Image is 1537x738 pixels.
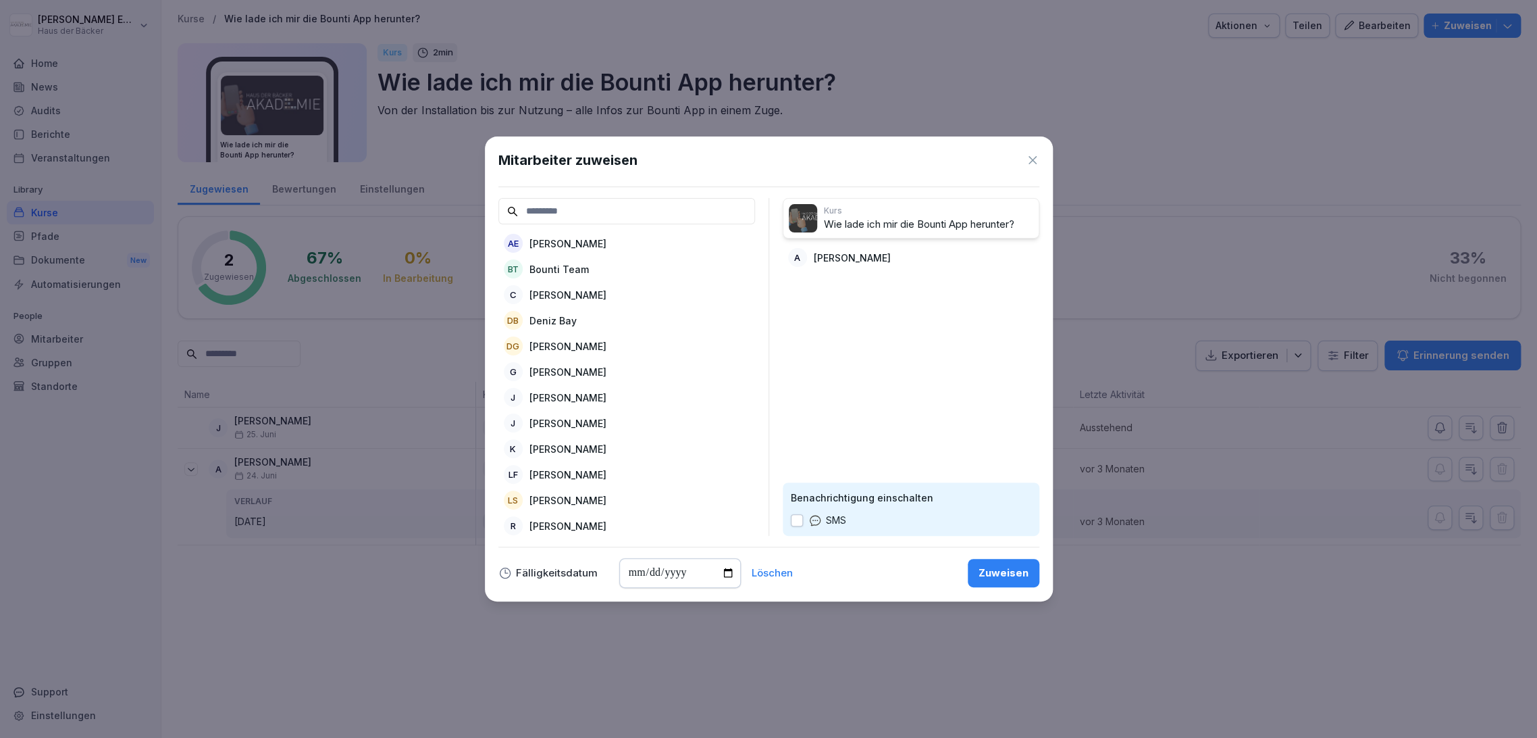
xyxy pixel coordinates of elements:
[529,314,577,328] p: Deniz Bay
[529,339,606,353] p: [PERSON_NAME]
[529,262,589,276] p: Bounti Team
[814,251,891,265] p: [PERSON_NAME]
[504,337,523,355] div: DG
[504,285,523,304] div: C
[504,388,523,407] div: J
[504,311,523,330] div: DB
[826,513,846,528] p: SMS
[529,468,606,482] p: [PERSON_NAME]
[504,516,523,535] div: R
[529,237,606,251] p: [PERSON_NAME]
[824,205,1033,217] p: Kurs
[504,362,523,381] div: G
[498,150,637,170] h1: Mitarbeiter zuweisen
[504,234,523,253] div: AE
[529,365,606,379] p: [PERSON_NAME]
[529,519,606,533] p: [PERSON_NAME]
[529,416,606,430] p: [PERSON_NAME]
[529,288,606,302] p: [PERSON_NAME]
[504,439,523,458] div: K
[979,566,1028,581] div: Zuweisen
[516,568,598,578] p: Fälligkeitsdatum
[504,465,523,484] div: LF
[504,491,523,510] div: LS
[968,559,1039,587] button: Zuweisen
[529,391,606,405] p: [PERSON_NAME]
[824,217,1033,232] p: Wie lade ich mir die Bounti App herunter?
[529,442,606,456] p: [PERSON_NAME]
[791,491,1031,505] p: Benachrichtigung einschalten
[529,493,606,508] p: [PERSON_NAME]
[752,568,793,578] button: Löschen
[788,248,807,267] div: A
[504,260,523,278] div: BT
[504,414,523,433] div: J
